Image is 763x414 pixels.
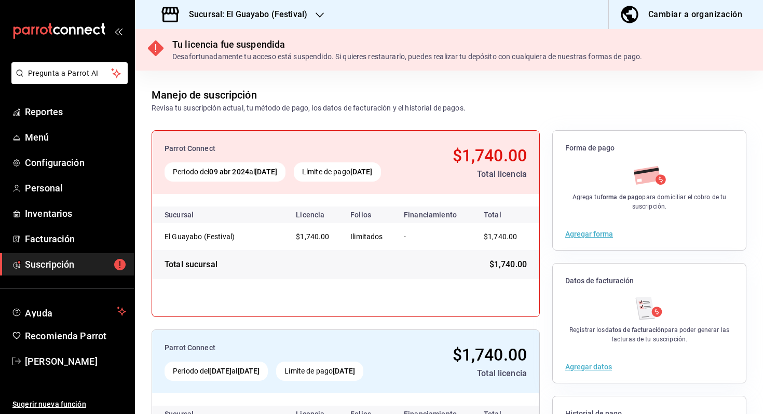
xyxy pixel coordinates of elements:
[342,223,396,250] td: Ilimitados
[296,232,329,241] span: $1,740.00
[565,143,733,153] span: Forma de pago
[7,75,128,86] a: Pregunta a Parrot AI
[601,194,643,201] strong: forma de pago
[25,329,126,343] span: Recomienda Parrot
[333,367,355,375] strong: [DATE]
[25,232,126,246] span: Facturación
[25,354,126,368] span: [PERSON_NAME]
[412,367,527,380] div: Total licencia
[25,130,126,144] span: Menú
[165,362,268,381] div: Periodo del al
[484,232,517,241] span: $1,740.00
[453,345,527,365] span: $1,740.00
[25,257,126,271] span: Suscripción
[396,223,471,250] td: -
[396,206,471,223] th: Financiamiento
[421,168,527,181] div: Total licencia
[489,258,527,271] span: $1,740.00
[209,367,231,375] strong: [DATE]
[471,206,539,223] th: Total
[25,105,126,119] span: Reportes
[165,211,222,219] div: Sucursal
[165,231,268,242] div: El Guayabo (Festival)
[172,37,642,51] div: Tu licencia fue suspendida
[342,206,396,223] th: Folios
[288,206,342,223] th: Licencia
[350,168,373,176] strong: [DATE]
[276,362,363,381] div: Límite de pago
[181,8,307,21] h3: Sucursal: El Guayabo (Festival)
[114,27,122,35] button: open_drawer_menu
[25,181,126,195] span: Personal
[152,103,466,114] div: Revisa tu suscripción actual, tu método de pago, los datos de facturación y el historial de pagos.
[565,192,733,211] div: Agrega tu para domiciliar el cobro de tu suscripción.
[172,51,642,62] div: Desafortunadamente tu acceso está suspendido. Si quieres restaurarlo, puedes realizar tu depósito...
[565,276,733,286] span: Datos de facturación
[255,168,277,176] strong: [DATE]
[11,62,128,84] button: Pregunta a Parrot AI
[565,230,613,238] button: Agregar forma
[238,367,260,375] strong: [DATE]
[565,363,612,370] button: Agregar datos
[294,162,381,182] div: Límite de pago
[648,7,742,22] div: Cambiar a organización
[165,143,413,154] div: Parrot Connect
[12,399,126,410] span: Sugerir nueva función
[28,68,112,79] span: Pregunta a Parrot AI
[165,162,285,182] div: Periodo del al
[25,206,126,220] span: Inventarios
[165,342,404,353] div: Parrot Connect
[209,168,249,176] strong: 09 abr 2024
[565,325,733,344] div: Registrar los para poder generar las facturas de tu suscripción.
[25,305,113,318] span: Ayuda
[605,326,665,334] strong: datos de facturación
[165,258,217,271] div: Total sucursal
[152,87,257,103] div: Manejo de suscripción
[453,146,527,165] span: $1,740.00
[25,156,126,170] span: Configuración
